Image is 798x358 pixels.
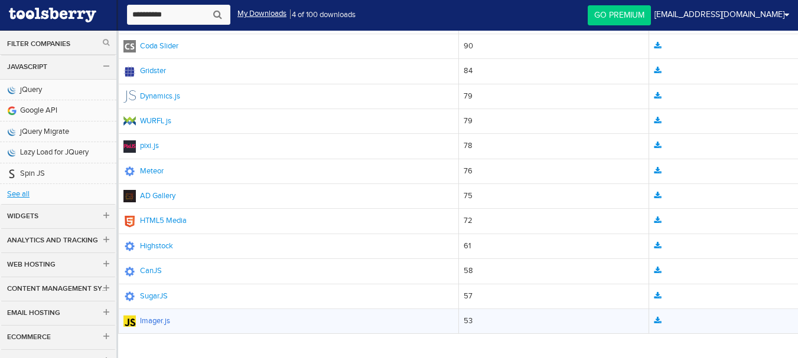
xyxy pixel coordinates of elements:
[464,316,473,325] span: 53
[123,65,136,78] img: Gridster
[123,316,170,325] a: Imager.js Imager.js
[237,8,286,19] a: My Downloads
[123,40,136,52] img: Coda Slider
[7,106,17,116] img: Google API
[7,169,17,179] img: Spin JS
[123,240,136,252] img: Highstock
[123,116,171,125] a: WURFL js WURFL js
[123,215,136,228] img: HTML5 Media
[123,140,136,153] img: pixi.js
[292,7,356,21] span: 4 of 100 downloads
[7,148,17,157] img: Lazy Load for JQuery
[123,141,159,150] a: pixi.js pixi.js
[123,191,175,200] a: AD Gallery AD Gallery
[7,127,17,137] img: jQuery Migrate
[464,141,473,150] span: 78
[123,290,136,303] img: SugarJS
[464,66,473,75] span: 84
[654,6,789,24] a: [EMAIL_ADDRESS][DOMAIN_NAME]
[464,116,473,125] span: 79
[123,291,168,300] a: SugarJS SugarJS
[464,191,473,200] span: 75
[123,241,173,250] a: Highstock Highstock
[123,91,180,100] a: Dynamics.js Dynamics.js
[123,265,136,278] img: CanJS
[123,66,166,75] a: Gridster Gridster
[123,115,136,127] img: WURFL js
[464,41,473,50] span: 90
[464,266,473,275] span: 58
[464,216,473,225] span: 72
[123,41,178,50] a: Coda Slider Coda Slider
[123,266,162,275] a: CanJS CanJS
[7,39,109,49] button: Filter Companies
[588,5,651,25] a: Go Premium
[9,8,96,22] img: Toolsberry
[7,86,17,95] img: jQuery
[464,91,473,100] span: 79
[123,90,136,103] img: Dynamics.js
[123,315,136,327] img: Imager.js
[464,291,473,300] span: 57
[123,216,187,225] a: HTML5 Media HTML5 Media
[123,165,136,178] img: Meteor
[123,190,136,202] img: AD Gallery
[464,166,473,175] span: 76
[464,241,471,250] span: 61
[123,166,164,175] a: Meteor Meteor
